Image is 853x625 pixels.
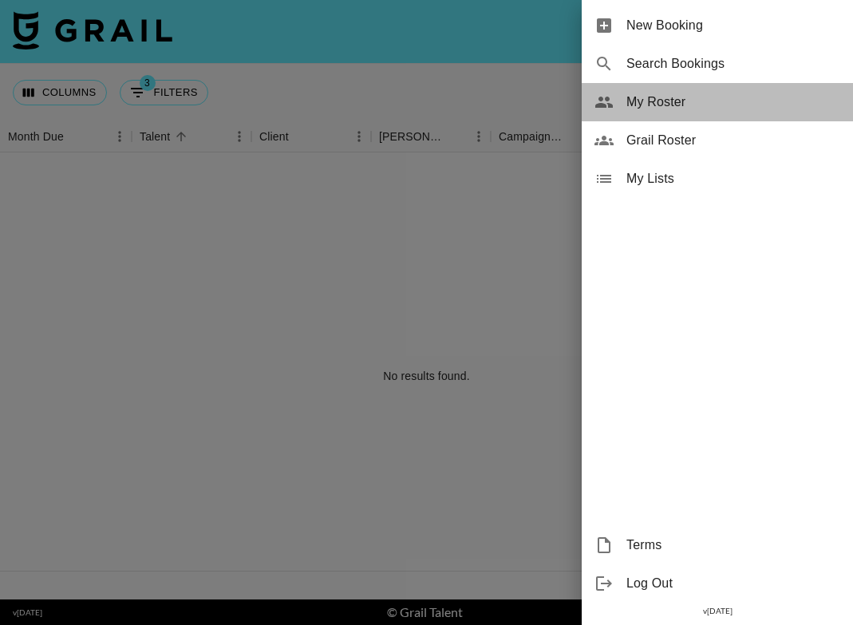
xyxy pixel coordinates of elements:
[626,169,840,188] span: My Lists
[626,93,840,112] span: My Roster
[582,564,853,603] div: Log Out
[626,16,840,35] span: New Booking
[582,121,853,160] div: Grail Roster
[582,83,853,121] div: My Roster
[626,54,840,73] span: Search Bookings
[582,6,853,45] div: New Booking
[626,536,840,555] span: Terms
[626,574,840,593] span: Log Out
[582,160,853,198] div: My Lists
[626,131,840,150] span: Grail Roster
[582,45,853,83] div: Search Bookings
[582,603,853,619] div: v [DATE]
[582,526,853,564] div: Terms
